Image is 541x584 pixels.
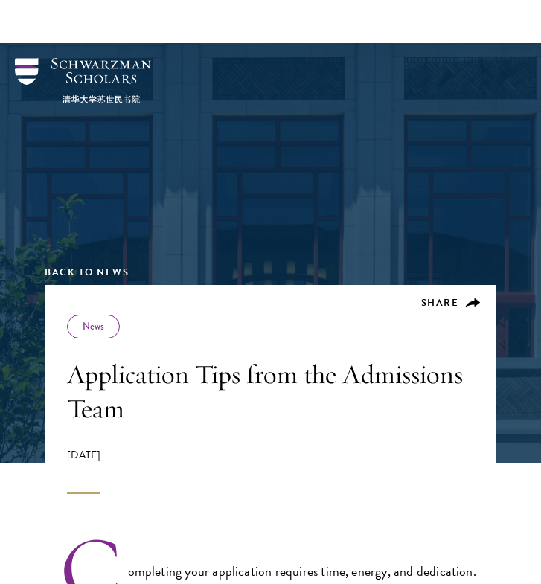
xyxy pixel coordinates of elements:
span: Share [421,295,459,310]
h1: Application Tips from the Admissions Team [67,357,474,426]
img: Schwarzman Scholars [15,58,151,103]
a: News [83,319,104,333]
button: Share [421,296,481,309]
a: Back to News [45,265,129,280]
div: [DATE] [67,448,474,494]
